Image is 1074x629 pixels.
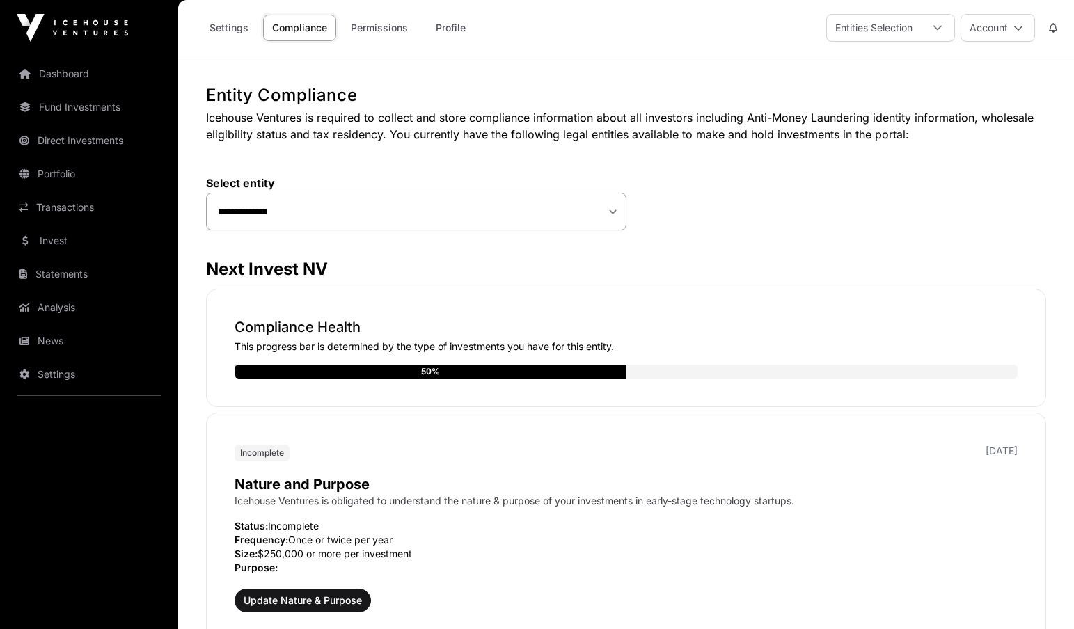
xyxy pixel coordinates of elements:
[235,519,1018,533] p: Incomplete
[240,447,284,459] span: Incomplete
[235,520,268,532] span: Status:
[11,292,167,323] a: Analysis
[235,533,1018,547] p: Once or twice per year
[235,534,288,546] span: Frequency:
[342,15,417,41] a: Permissions
[961,14,1035,42] button: Account
[17,14,128,42] img: Icehouse Ventures Logo
[263,15,336,41] a: Compliance
[11,58,167,89] a: Dashboard
[235,561,1018,575] p: Purpose:
[11,125,167,156] a: Direct Investments
[11,192,167,223] a: Transactions
[986,444,1018,458] p: [DATE]
[235,494,1018,508] p: Icehouse Ventures is obligated to understand the nature & purpose of your investments in early-st...
[11,225,167,256] a: Invest
[827,15,921,41] div: Entities Selection
[423,15,478,41] a: Profile
[11,359,167,390] a: Settings
[200,15,258,41] a: Settings
[235,589,371,612] button: Update Nature & Purpose
[11,259,167,289] a: Statements
[235,340,1018,353] p: This progress bar is determined by the type of investments you have for this entity.
[235,475,1018,494] p: Nature and Purpose
[244,594,362,607] span: Update Nature & Purpose
[206,258,1046,280] h3: Next Invest NV
[206,109,1046,143] p: Icehouse Ventures is required to collect and store compliance information about all investors inc...
[206,84,1046,106] h1: Entity Compliance
[11,92,167,122] a: Fund Investments
[235,548,258,559] span: Size:
[11,159,167,189] a: Portfolio
[421,365,440,379] div: 50%
[11,326,167,356] a: News
[1004,562,1074,629] iframe: Chat Widget
[235,317,1018,337] p: Compliance Health
[206,176,626,190] label: Select entity
[235,547,1018,561] p: $250,000 or more per investment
